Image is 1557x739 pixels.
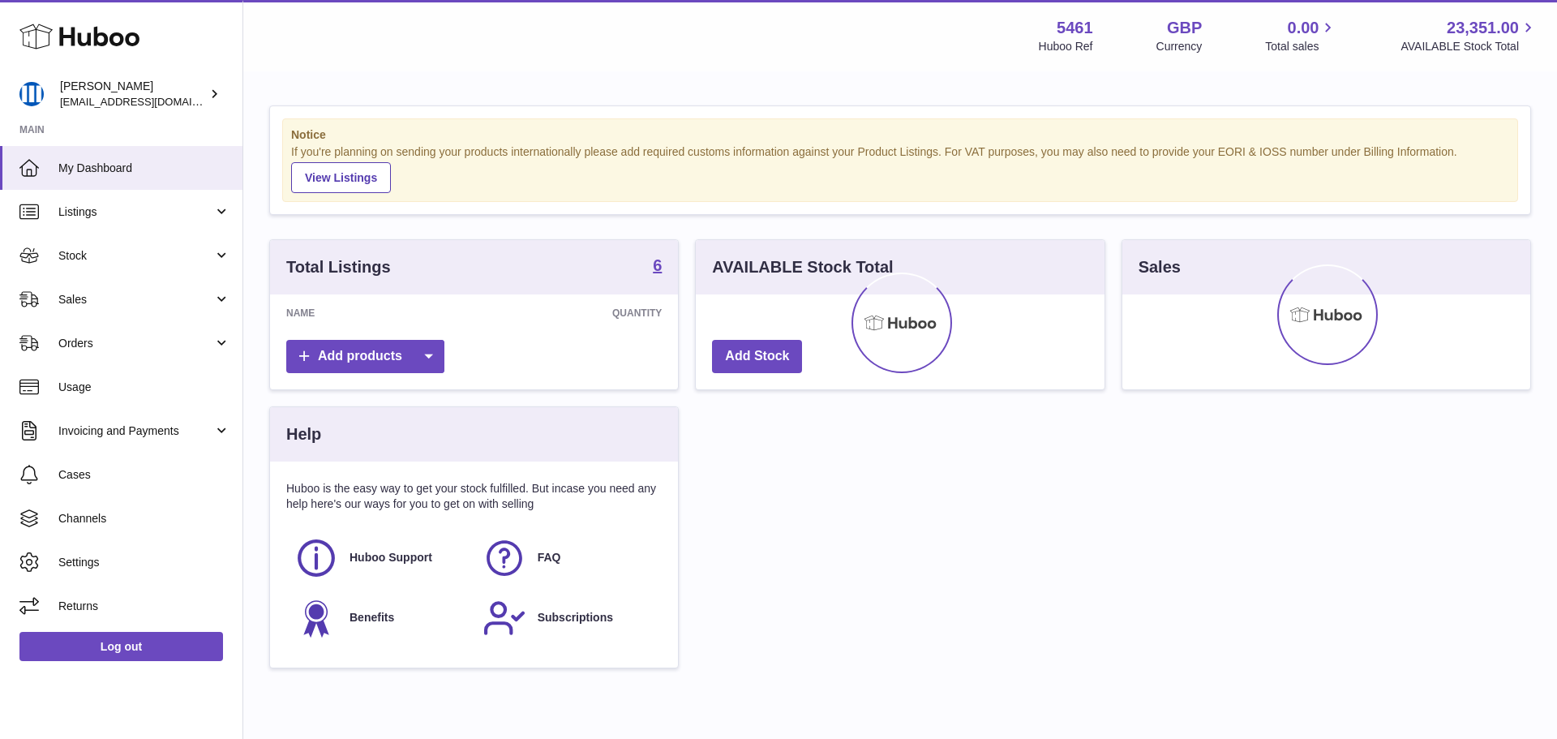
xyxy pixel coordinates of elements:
[58,380,230,395] span: Usage
[294,596,466,640] a: Benefits
[1400,39,1538,54] span: AVAILABLE Stock Total
[58,292,213,307] span: Sales
[653,257,662,273] strong: 6
[286,481,662,512] p: Huboo is the easy way to get your stock fulfilled. But incase you need any help here's our ways f...
[653,257,662,277] a: 6
[294,536,466,580] a: Huboo Support
[60,79,206,110] div: [PERSON_NAME]
[286,340,444,373] a: Add products
[58,336,213,351] span: Orders
[291,144,1509,193] div: If you're planning on sending your products internationally please add required customs informati...
[712,340,802,373] a: Add Stock
[19,82,44,106] img: oksana@monimoto.com
[58,248,213,264] span: Stock
[286,423,321,445] h3: Help
[286,256,391,278] h3: Total Listings
[444,294,679,332] th: Quantity
[483,596,654,640] a: Subscriptions
[1167,17,1202,39] strong: GBP
[1265,17,1337,54] a: 0.00 Total sales
[1288,17,1319,39] span: 0.00
[1057,17,1093,39] strong: 5461
[19,632,223,661] a: Log out
[1156,39,1203,54] div: Currency
[1400,17,1538,54] a: 23,351.00 AVAILABLE Stock Total
[291,162,391,193] a: View Listings
[58,204,213,220] span: Listings
[58,555,230,570] span: Settings
[58,423,213,439] span: Invoicing and Payments
[1139,256,1181,278] h3: Sales
[58,161,230,176] span: My Dashboard
[1447,17,1519,39] span: 23,351.00
[350,550,432,565] span: Huboo Support
[58,467,230,483] span: Cases
[483,536,654,580] a: FAQ
[538,550,561,565] span: FAQ
[1039,39,1093,54] div: Huboo Ref
[58,599,230,614] span: Returns
[350,610,394,625] span: Benefits
[538,610,613,625] span: Subscriptions
[291,127,1509,143] strong: Notice
[1265,39,1337,54] span: Total sales
[712,256,893,278] h3: AVAILABLE Stock Total
[60,95,238,108] span: [EMAIL_ADDRESS][DOMAIN_NAME]
[58,511,230,526] span: Channels
[270,294,444,332] th: Name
